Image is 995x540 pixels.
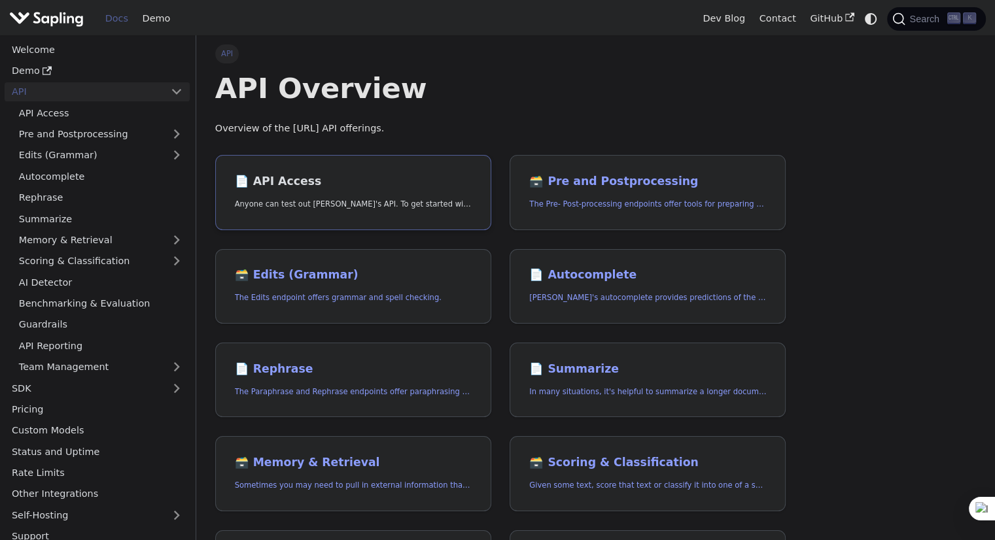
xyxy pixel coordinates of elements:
h2: Scoring & Classification [529,456,766,470]
a: Autocomplete [12,167,190,186]
img: Sapling.ai [9,9,84,28]
a: Pre and Postprocessing [12,125,190,144]
a: Status and Uptime [5,442,190,461]
a: AI Detector [12,273,190,292]
a: 🗃️ Memory & RetrievalSometimes you may need to pull in external information that doesn't fit in t... [215,436,491,511]
h2: Autocomplete [529,268,766,282]
a: Demo [135,8,177,29]
p: Sapling's autocomplete provides predictions of the next few characters or words [529,292,766,304]
a: API [5,82,164,101]
nav: Breadcrumbs [215,44,786,63]
button: Search (Ctrl+K) [887,7,985,31]
a: API Reporting [12,336,190,355]
a: Memory & Retrieval [12,231,190,250]
h2: Edits (Grammar) [235,268,472,282]
h1: API Overview [215,71,786,106]
a: Summarize [12,209,190,228]
a: Other Integrations [5,484,190,503]
a: GitHub [803,8,861,29]
a: Edits (Grammar) [12,146,190,165]
a: 📄️ SummarizeIn many situations, it's helpful to summarize a longer document into a shorter, more ... [510,343,786,418]
a: SDK [5,379,164,397]
p: Given some text, score that text or classify it into one of a set of pre-specified categories. [529,479,766,492]
button: Switch between dark and light mode (currently system mode) [862,9,881,28]
span: API [215,44,239,63]
a: Dev Blog [695,8,752,29]
a: Docs [98,8,135,29]
a: 📄️ API AccessAnyone can test out [PERSON_NAME]'s API. To get started with the API, simply: [215,155,491,230]
a: Pricing [5,400,190,419]
p: The Pre- Post-processing endpoints offer tools for preparing your text data for ingestation as we... [529,198,766,211]
a: Rate Limits [5,464,190,482]
a: Welcome [5,40,190,59]
span: Search [905,14,947,24]
a: Contact [752,8,803,29]
a: 🗃️ Pre and PostprocessingThe Pre- Post-processing endpoints offer tools for preparing your text d... [510,155,786,230]
a: 📄️ RephraseThe Paraphrase and Rephrase endpoints offer paraphrasing for particular styles. [215,343,491,418]
a: Benchmarking & Evaluation [12,294,190,313]
a: Guardrails [12,315,190,334]
h2: Pre and Postprocessing [529,175,766,189]
a: Sapling.ai [9,9,88,28]
h2: Summarize [529,362,766,377]
a: Self-Hosting [5,505,190,524]
a: Rephrase [12,188,190,207]
h2: API Access [235,175,472,189]
a: Demo [5,61,190,80]
p: Overview of the [URL] API offerings. [215,121,786,137]
a: API Access [12,103,190,122]
a: 📄️ Autocomplete[PERSON_NAME]'s autocomplete provides predictions of the next few characters or words [510,249,786,324]
p: Anyone can test out Sapling's API. To get started with the API, simply: [235,198,472,211]
a: 🗃️ Scoring & ClassificationGiven some text, score that text or classify it into one of a set of p... [510,436,786,511]
a: 🗃️ Edits (Grammar)The Edits endpoint offers grammar and spell checking. [215,249,491,324]
button: Collapse sidebar category 'API' [164,82,190,101]
p: The Edits endpoint offers grammar and spell checking. [235,292,472,304]
a: Scoring & Classification [12,252,190,271]
a: Custom Models [5,421,190,440]
a: Team Management [12,358,190,377]
p: The Paraphrase and Rephrase endpoints offer paraphrasing for particular styles. [235,386,472,398]
h2: Rephrase [235,362,472,377]
kbd: K [963,12,976,24]
button: Expand sidebar category 'SDK' [164,379,190,397]
p: In many situations, it's helpful to summarize a longer document into a shorter, more easily diges... [529,386,766,398]
h2: Memory & Retrieval [235,456,472,470]
p: Sometimes you may need to pull in external information that doesn't fit in the context size of an... [235,479,472,492]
